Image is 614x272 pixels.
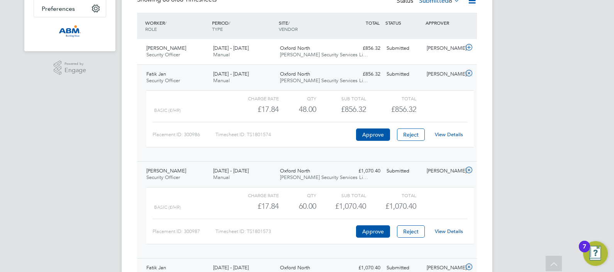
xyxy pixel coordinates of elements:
[229,103,279,116] div: £17.84
[146,45,186,51] span: [PERSON_NAME]
[583,241,608,266] button: Open Resource Center, 7 new notifications
[215,128,354,141] div: Timesheet ID: TS1801574
[356,225,390,238] button: Approve
[343,165,383,177] div: £1,070.40
[54,61,87,75] a: Powered byEngage
[229,94,279,103] div: Charge rate
[34,25,106,37] a: Go to home page
[366,191,416,200] div: Total
[146,77,180,84] span: Security Officer
[391,105,416,114] span: £856.32
[366,94,416,103] div: Total
[146,167,186,174] span: [PERSON_NAME]
[343,42,383,55] div: £856.32
[280,174,368,181] span: [PERSON_NAME] Security Services Li…
[277,16,344,36] div: SITE
[146,51,180,58] span: Security Officer
[316,103,366,116] div: £856.32
[316,200,366,213] div: £1,070.40
[424,68,464,81] div: [PERSON_NAME]
[280,264,310,271] span: Oxford North
[153,128,215,141] div: Placement ID: 300986
[213,167,249,174] span: [DATE] - [DATE]
[279,94,316,103] div: QTY
[280,71,310,77] span: Oxford North
[385,201,416,211] span: £1,070.40
[366,20,380,26] span: TOTAL
[212,26,223,32] span: TYPE
[229,20,230,26] span: /
[397,225,425,238] button: Reject
[146,71,166,77] span: Fatik Jan
[64,61,86,67] span: Powered by
[383,165,424,177] div: Submitted
[280,167,310,174] span: Oxford North
[143,16,210,36] div: WORKER
[316,94,366,103] div: Sub Total
[64,67,86,74] span: Engage
[279,103,316,116] div: 48.00
[215,225,354,238] div: Timesheet ID: TS1801573
[165,20,166,26] span: /
[280,77,368,84] span: [PERSON_NAME] Security Services Li…
[279,200,316,213] div: 60.00
[279,26,298,32] span: VENDOR
[146,174,180,181] span: Security Officer
[280,51,368,58] span: [PERSON_NAME] Security Services Li…
[397,128,425,141] button: Reject
[280,45,310,51] span: Oxford North
[343,68,383,81] div: £856.32
[383,42,424,55] div: Submitted
[154,108,181,113] span: Basic (£/HR)
[424,165,464,177] div: [PERSON_NAME]
[383,68,424,81] div: Submitted
[229,200,279,213] div: £17.84
[210,16,277,36] div: PERIOD
[145,26,157,32] span: ROLE
[288,20,290,26] span: /
[356,128,390,141] button: Approve
[213,71,249,77] span: [DATE] - [DATE]
[435,228,463,235] a: View Details
[229,191,279,200] div: Charge rate
[213,174,230,181] span: Manual
[146,264,166,271] span: Fatik Jan
[316,191,366,200] div: Sub Total
[213,51,230,58] span: Manual
[424,16,464,30] div: APPROVER
[154,204,181,210] span: Basic (£/HR)
[435,131,463,138] a: View Details
[213,45,249,51] span: [DATE] - [DATE]
[213,264,249,271] span: [DATE] - [DATE]
[42,5,75,12] span: Preferences
[383,16,424,30] div: STATUS
[279,191,316,200] div: QTY
[424,42,464,55] div: [PERSON_NAME]
[583,247,586,257] div: 7
[213,77,230,84] span: Manual
[153,225,215,238] div: Placement ID: 300987
[59,25,81,37] img: abm1-logo-retina.png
